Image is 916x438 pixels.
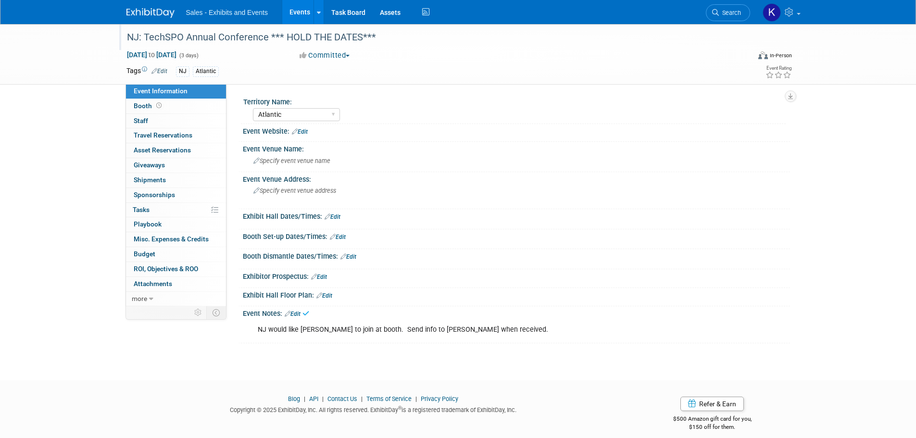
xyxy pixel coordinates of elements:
a: Giveaways [126,158,226,173]
div: NJ [176,66,189,76]
a: Tasks [126,203,226,217]
div: $500 Amazon gift card for you, [635,409,790,431]
span: Travel Reservations [134,131,192,139]
a: Contact Us [327,395,357,402]
div: Copyright © 2025 ExhibitDay, Inc. All rights reserved. ExhibitDay is a registered trademark of Ex... [126,403,621,414]
span: Asset Reservations [134,146,191,154]
span: Giveaways [134,161,165,169]
span: more [132,295,147,302]
span: Misc. Expenses & Credits [134,235,209,243]
span: Tasks [133,206,150,213]
a: Privacy Policy [421,395,458,402]
div: Territory Name: [243,95,786,107]
a: Shipments [126,173,226,188]
a: Travel Reservations [126,128,226,143]
div: Atlantic [193,66,219,76]
span: Specify event venue name [253,157,330,164]
a: Edit [325,213,340,220]
div: Exhibit Hall Dates/Times: [243,209,790,222]
div: NJ: TechSPO Annual Conference *** HOLD THE DATES*** [124,29,736,46]
a: Blog [288,395,300,402]
div: NJ would like [PERSON_NAME] to join at booth. Send info to [PERSON_NAME] when received. [251,320,684,339]
span: to [147,51,156,59]
a: Refer & Earn [680,397,744,411]
sup: ® [398,405,402,411]
div: Booth Set-up Dates/Times: [243,229,790,242]
span: Specify event venue address [253,187,336,194]
span: Booth [134,102,163,110]
a: Edit [311,274,327,280]
span: Sales - Exhibits and Events [186,9,268,16]
a: more [126,292,226,306]
span: | [301,395,308,402]
a: Playbook [126,217,226,232]
span: [DATE] [DATE] [126,50,177,59]
a: Budget [126,247,226,262]
span: | [413,395,419,402]
a: Booth [126,99,226,113]
div: Exhibit Hall Floor Plan: [243,288,790,300]
span: Playbook [134,220,162,228]
td: Toggle Event Tabs [206,306,226,319]
a: Edit [316,292,332,299]
a: ROI, Objectives & ROO [126,262,226,276]
span: Event Information [134,87,188,95]
div: Booth Dismantle Dates/Times: [243,249,790,262]
span: Shipments [134,176,166,184]
div: Event Format [693,50,792,64]
span: ROI, Objectives & ROO [134,265,198,273]
a: Staff [126,114,226,128]
div: Exhibitor Prospectus: [243,269,790,282]
span: | [320,395,326,402]
a: Edit [292,128,308,135]
a: Sponsorships [126,188,226,202]
a: Edit [340,253,356,260]
div: Event Venue Address: [243,172,790,184]
a: Asset Reservations [126,143,226,158]
span: Staff [134,117,148,125]
a: Terms of Service [366,395,412,402]
a: Event Information [126,84,226,99]
button: Committed [296,50,353,61]
a: Misc. Expenses & Credits [126,232,226,247]
div: Event Rating [765,66,791,71]
img: ExhibitDay [126,8,175,18]
span: Search [719,9,741,16]
a: Edit [151,68,167,75]
span: (3 days) [178,52,199,59]
a: Edit [330,234,346,240]
div: Event Venue Name: [243,142,790,154]
div: Event Notes: [243,306,790,319]
div: $150 off for them. [635,423,790,431]
img: Kara Haven [763,3,781,22]
td: Tags [126,66,167,77]
a: API [309,395,318,402]
span: | [359,395,365,402]
span: Sponsorships [134,191,175,199]
a: Attachments [126,277,226,291]
a: Edit [285,311,301,317]
span: Attachments [134,280,172,288]
img: Format-Inperson.png [758,51,768,59]
div: In-Person [769,52,792,59]
a: Search [706,4,750,21]
td: Personalize Event Tab Strip [190,306,207,319]
span: Booth not reserved yet [154,102,163,109]
div: Event Website: [243,124,790,137]
span: Budget [134,250,155,258]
